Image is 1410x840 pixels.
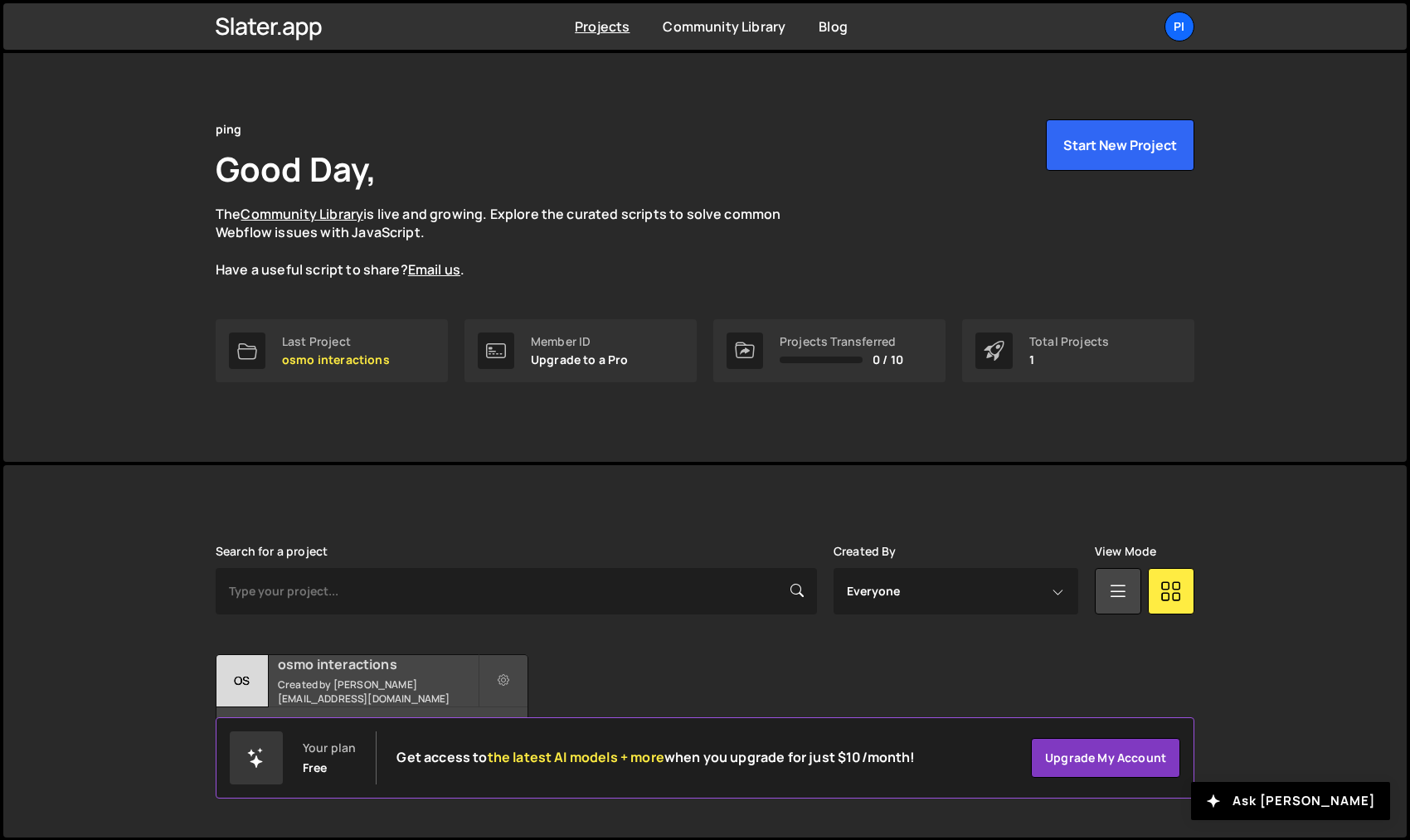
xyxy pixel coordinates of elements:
input: Type your project... [216,568,817,614]
h1: Good Day, [216,146,377,192]
a: Email us [408,260,460,279]
label: Created By [834,545,897,558]
small: Created by [PERSON_NAME][EMAIL_ADDRESS][DOMAIN_NAME] [278,677,478,706]
p: The is live and growing. Explore the curated scripts to solve common Webflow issues with JavaScri... [216,205,813,279]
a: Community Library [663,17,785,36]
h2: osmo interactions [278,655,478,673]
div: Total Projects [1029,335,1109,348]
p: Upgrade to a Pro [531,353,629,367]
div: Free [303,761,328,774]
a: Blog [819,17,848,36]
div: ping [216,119,242,139]
label: Search for a project [216,545,328,558]
label: View Mode [1095,545,1156,558]
a: os osmo interactions Created by [PERSON_NAME][EMAIL_ADDRESS][DOMAIN_NAME] 11 pages, last updated ... [216,654,528,758]
h2: Get access to when you upgrade for just $10/month! [396,750,915,765]
div: 11 pages, last updated by [DATE] [216,707,528,757]
span: the latest AI models + more [488,748,664,766]
button: Start New Project [1046,119,1194,171]
p: osmo interactions [282,353,390,367]
a: Projects [575,17,630,36]
a: Last Project osmo interactions [216,319,448,382]
a: pi [1164,12,1194,41]
a: Community Library [241,205,363,223]
span: 0 / 10 [873,353,903,367]
div: Your plan [303,741,356,755]
div: os [216,655,269,707]
div: Last Project [282,335,390,348]
a: Upgrade my account [1031,738,1180,778]
button: Ask [PERSON_NAME] [1191,782,1390,820]
p: 1 [1029,353,1109,367]
div: Member ID [531,335,629,348]
div: Projects Transferred [780,335,903,348]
